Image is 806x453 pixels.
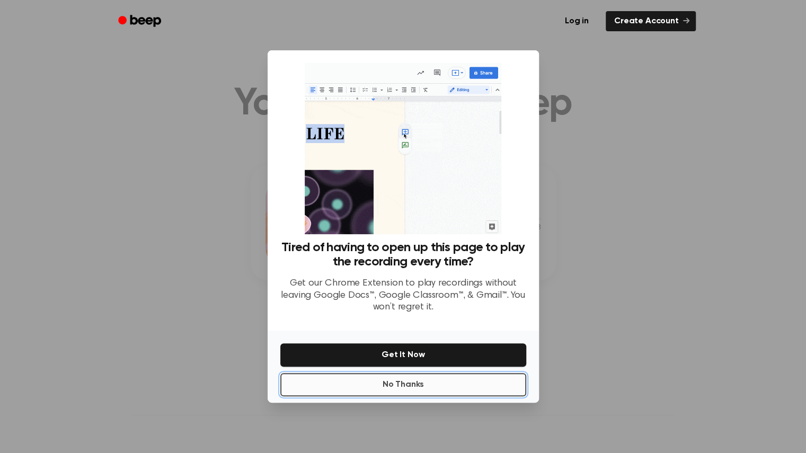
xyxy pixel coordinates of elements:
[111,11,171,32] a: Beep
[305,63,501,234] img: Beep extension in action
[280,278,526,314] p: Get our Chrome Extension to play recordings without leaving Google Docs™, Google Classroom™, & Gm...
[280,373,526,396] button: No Thanks
[280,241,526,269] h3: Tired of having to open up this page to play the recording every time?
[606,11,696,31] a: Create Account
[280,343,526,367] button: Get It Now
[554,9,599,33] a: Log in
